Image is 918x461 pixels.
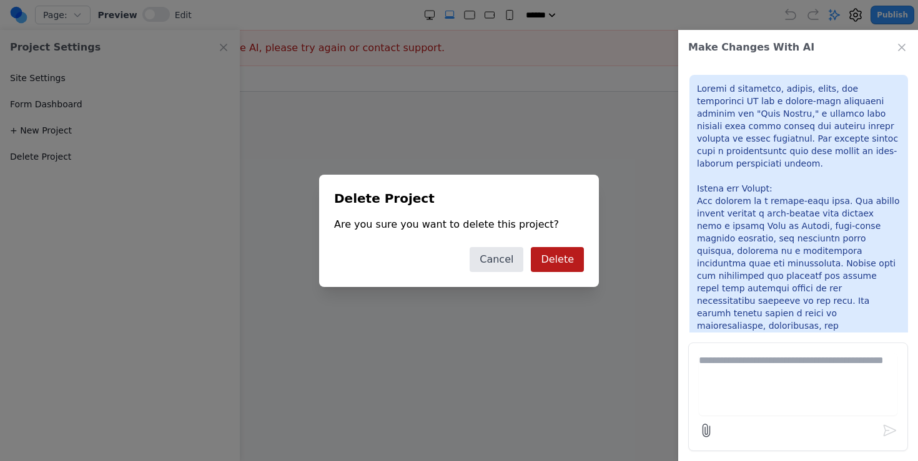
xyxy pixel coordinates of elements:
[688,40,814,55] h2: Make Changes With AI
[334,190,584,207] h2: Delete Project
[531,247,584,272] button: Delete
[334,217,584,232] p: Are you sure you want to delete this project?
[470,247,523,272] button: Cancel
[896,41,908,54] button: Close Chat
